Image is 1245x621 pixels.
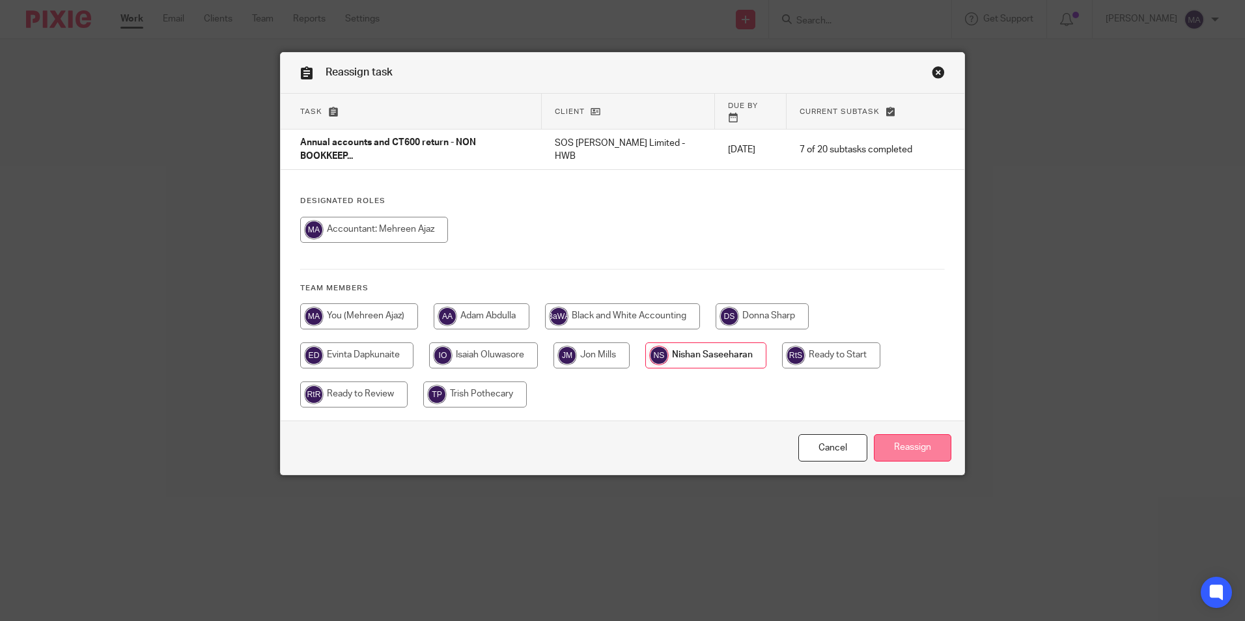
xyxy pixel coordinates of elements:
[728,102,758,109] span: Due by
[932,66,945,83] a: Close this dialog window
[787,130,925,170] td: 7 of 20 subtasks completed
[300,108,322,115] span: Task
[326,67,393,77] span: Reassign task
[300,283,945,294] h4: Team members
[800,108,880,115] span: Current subtask
[300,196,945,206] h4: Designated Roles
[728,143,774,156] p: [DATE]
[300,139,476,161] span: Annual accounts and CT600 return - NON BOOKKEEP...
[555,108,585,115] span: Client
[874,434,951,462] input: Reassign
[555,137,702,163] p: SOS [PERSON_NAME] Limited - HWB
[798,434,867,462] a: Close this dialog window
